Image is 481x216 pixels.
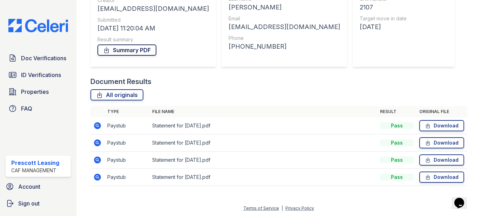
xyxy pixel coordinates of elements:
[97,16,209,23] div: Submitted
[380,139,414,146] div: Pass
[104,152,149,169] td: Paystub
[18,199,40,208] span: Sign out
[419,120,464,131] a: Download
[419,137,464,148] a: Download
[97,36,209,43] div: Result summary
[21,54,66,62] span: Doc Verifications
[360,2,448,12] div: 2107
[229,15,340,22] div: Email
[6,51,71,65] a: Doc Verifications
[104,106,149,117] th: Type
[97,23,209,33] div: [DATE] 11:20:04 AM
[90,77,151,86] div: Document Results
[149,152,377,169] td: Statement for [DATE].pdf
[104,169,149,186] td: Paystub
[452,188,474,209] iframe: chat widget
[419,172,464,183] a: Download
[419,154,464,166] a: Download
[229,22,340,32] div: [EMAIL_ADDRESS][DOMAIN_NAME]
[377,106,416,117] th: Result
[21,88,49,96] span: Properties
[21,71,61,79] span: ID Verifications
[90,89,143,100] a: All originals
[6,68,71,82] a: ID Verifications
[21,104,32,113] span: FAQ
[229,42,340,51] div: [PHONE_NUMBER]
[11,167,59,174] div: CAF Management
[11,159,59,167] div: Prescott Leasing
[104,134,149,152] td: Paystub
[380,122,414,129] div: Pass
[104,117,149,134] td: Paystub
[416,106,467,117] th: Original file
[360,15,448,22] div: Target move in date
[3,196,74,210] a: Sign out
[380,156,414,163] div: Pass
[285,205,314,211] a: Privacy Policy
[149,117,377,134] td: Statement for [DATE].pdf
[360,22,448,32] div: [DATE]
[18,182,40,191] span: Account
[282,205,283,211] div: |
[3,180,74,194] a: Account
[149,134,377,152] td: Statement for [DATE].pdf
[149,106,377,117] th: File name
[3,19,74,32] img: CE_Logo_Blue-a8612792a0a2168367f1c8372b55b34899dd931a85d93a1a3d3e32e68fde9ad4.png
[380,174,414,181] div: Pass
[149,169,377,186] td: Statement for [DATE].pdf
[229,35,340,42] div: Phone
[6,85,71,99] a: Properties
[229,2,340,12] div: [PERSON_NAME]
[97,4,209,14] div: [EMAIL_ADDRESS][DOMAIN_NAME]
[243,205,279,211] a: Terms of Service
[97,44,156,56] a: Summary PDF
[6,102,71,116] a: FAQ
